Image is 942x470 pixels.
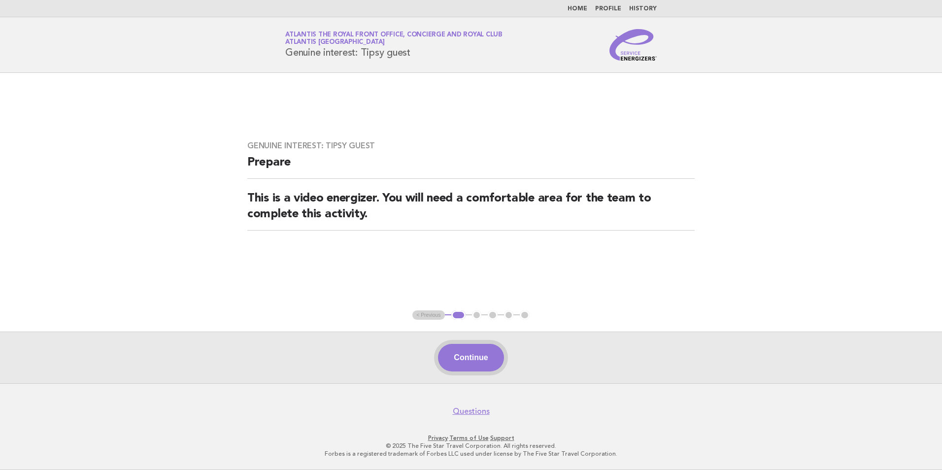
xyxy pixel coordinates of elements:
[247,141,695,151] h3: Genuine interest: Tipsy guest
[285,39,385,46] span: Atlantis [GEOGRAPHIC_DATA]
[451,310,466,320] button: 1
[595,6,621,12] a: Profile
[449,435,489,441] a: Terms of Use
[169,450,773,458] p: Forbes is a registered trademark of Forbes LLC used under license by The Five Star Travel Corpora...
[609,29,657,61] img: Service Energizers
[285,32,503,45] a: Atlantis The Royal Front Office, Concierge and Royal ClubAtlantis [GEOGRAPHIC_DATA]
[568,6,587,12] a: Home
[169,442,773,450] p: © 2025 The Five Star Travel Corporation. All rights reserved.
[428,435,448,441] a: Privacy
[169,434,773,442] p: · ·
[247,155,695,179] h2: Prepare
[438,344,504,371] button: Continue
[247,191,695,231] h2: This is a video energizer. You will need a comfortable area for the team to complete this activity.
[453,406,490,416] a: Questions
[629,6,657,12] a: History
[490,435,514,441] a: Support
[285,32,503,58] h1: Genuine interest: Tipsy guest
